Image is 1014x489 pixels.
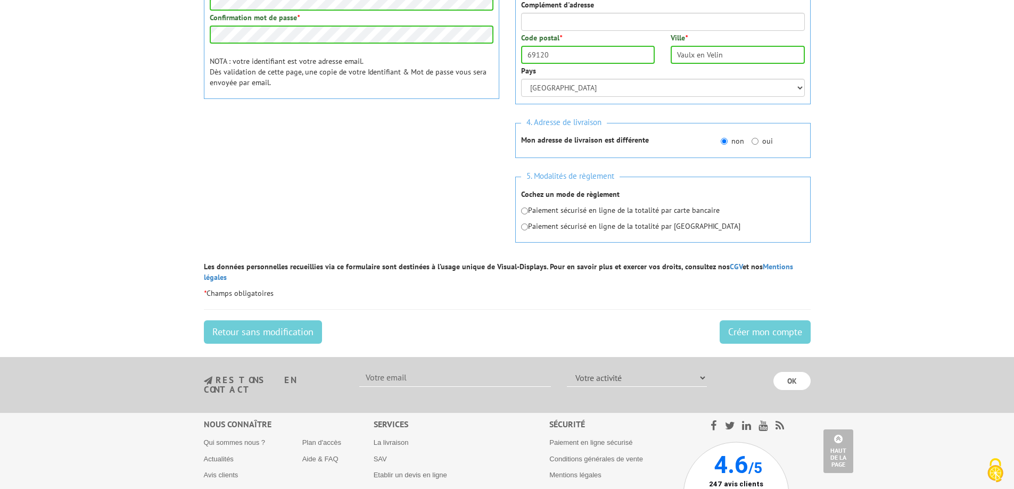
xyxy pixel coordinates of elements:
[521,135,649,145] strong: Mon adresse de livraison est différente
[549,438,632,446] a: Paiement en ligne sécurisé
[549,455,643,463] a: Conditions générales de vente
[204,418,374,430] div: Nous connaître
[549,418,683,430] div: Sécurité
[521,221,805,231] p: Paiement sécurisé en ligne de la totalité par [GEOGRAPHIC_DATA]
[204,262,793,282] a: Mentions légales
[204,376,344,394] h3: restons en contact
[773,372,811,390] input: OK
[204,455,234,463] a: Actualités
[204,471,238,479] a: Avis clients
[521,189,620,199] strong: Cochez un mode de règlement
[823,429,853,473] a: Haut de la page
[374,418,550,430] div: Services
[977,453,1014,489] button: Cookies (fenêtre modale)
[521,205,805,216] p: Paiement sécurisé en ligne de la totalité par carte bancaire
[204,262,793,282] strong: Les données personnelles recueillies via ce formulaire sont destinées à l’usage unique de Visual-...
[982,457,1009,484] img: Cookies (fenêtre modale)
[521,169,620,184] span: 5. Modalités de règlement
[730,262,743,271] a: CGV
[204,288,811,299] p: Champs obligatoires
[752,138,759,145] input: oui
[549,471,601,479] a: Mentions légales
[521,32,562,43] label: Code postal
[204,438,266,446] a: Qui sommes nous ?
[374,438,409,446] a: La livraison
[204,376,212,385] img: newsletter.jpg
[721,138,728,145] input: non
[210,56,493,88] p: NOTA : votre identifiant est votre adresse email. Dès validation de cette page, une copie de votr...
[302,455,339,463] a: Aide & FAQ
[671,32,688,43] label: Ville
[204,118,366,159] iframe: reCAPTCHA
[720,320,811,344] input: Créer mon compte
[302,438,341,446] a: Plan d'accès
[752,136,773,146] label: oui
[374,471,447,479] a: Etablir un devis en ligne
[521,115,607,130] span: 4. Adresse de livraison
[204,320,322,344] a: Retour sans modification
[374,455,387,463] a: SAV
[359,369,551,387] input: Votre email
[521,65,536,76] label: Pays
[721,136,744,146] label: non
[210,12,300,23] label: Confirmation mot de passe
